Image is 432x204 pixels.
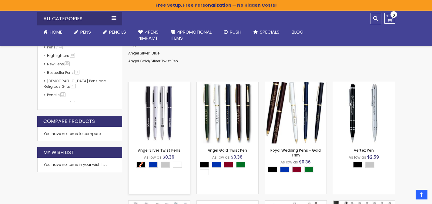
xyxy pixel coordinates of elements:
[45,44,65,50] a: Pens493
[65,61,70,66] span: 20
[212,155,230,160] span: As low as
[280,160,298,165] span: As low as
[128,51,159,56] a: Angel Silver-Blue
[280,166,289,173] div: Blue
[197,82,258,143] img: Angel Gold Twist Pen
[70,101,75,105] span: 8
[56,44,63,49] span: 493
[45,101,77,106] a: hp-featured8
[74,70,79,74] span: 11
[299,159,311,165] span: $0.36
[45,61,72,67] a: New Pens20
[292,166,301,173] div: Burgundy
[230,29,241,35] span: Rush
[37,12,122,25] div: All Categories
[333,82,395,87] a: Vertex Pen
[304,166,313,173] div: Green
[44,78,106,89] a: [DEMOGRAPHIC_DATA] Pens and Religious Gifts21
[138,29,159,41] span: 4Pens 4impact
[270,148,321,158] a: Royal Wedding Pens - Gold Trim
[70,53,75,58] span: 18
[129,82,190,87] a: Angel Silver Twist Pens
[173,162,182,168] div: White
[292,29,303,35] span: Blog
[109,29,126,35] span: Pencils
[200,162,209,168] div: Black
[265,82,327,143] img: Royal Wedding Pens - Gold Trim
[136,162,185,169] div: Select A Color
[265,82,327,87] a: Royal Wedding Pens - Gold Trim
[128,58,178,64] a: Angel Gold/Silver Twist Pen
[286,25,310,39] a: Blog
[71,84,76,88] span: 21
[200,162,258,177] div: Select A Color
[349,155,366,160] span: As low as
[354,148,374,153] a: Vertex Pen
[353,162,377,169] div: Select A Color
[37,25,68,39] a: Home
[231,154,243,160] span: $0.36
[384,13,395,24] a: 0
[43,118,95,125] strong: Compare Products
[260,29,280,35] span: Specials
[60,92,65,97] span: 17
[353,162,362,168] div: Black
[162,154,174,160] span: $0.36
[224,162,233,168] div: Burgundy
[132,25,165,45] a: 4Pens4impact
[144,155,162,160] span: As low as
[393,12,395,18] span: 0
[80,29,91,35] span: Pens
[333,82,395,143] img: Vertex Pen
[68,25,97,39] a: Pens
[45,92,68,97] a: Pencils17
[247,25,286,39] a: Specials
[416,190,427,199] a: Top
[197,82,258,87] a: Angel Gold Twist Pen
[268,166,327,182] div: Select A Color
[97,25,132,39] a: Pencils
[212,162,221,168] div: Blue
[268,174,277,180] div: White
[50,29,62,35] span: Home
[149,162,158,168] div: Blue
[129,82,190,143] img: Angel Silver Twist Pens
[44,162,116,167] div: You have no items in your wish list.
[138,148,180,153] a: Angel Silver Twist Pens
[165,25,218,45] a: 4PROMOTIONALITEMS
[37,127,122,141] div: You have no items to compare.
[45,53,77,58] a: Highlighters18
[45,70,82,75] a: Bestseller Pens11
[161,162,170,168] div: Silver
[268,166,277,173] div: Black
[236,162,245,168] div: Green
[208,148,247,153] a: Angel Gold Twist Pen
[43,149,74,156] strong: My Wish List
[218,25,247,39] a: Rush
[367,154,379,160] span: $2.59
[365,162,374,168] div: Silver
[200,169,209,175] div: White
[171,29,212,41] span: 4PROMOTIONAL ITEMS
